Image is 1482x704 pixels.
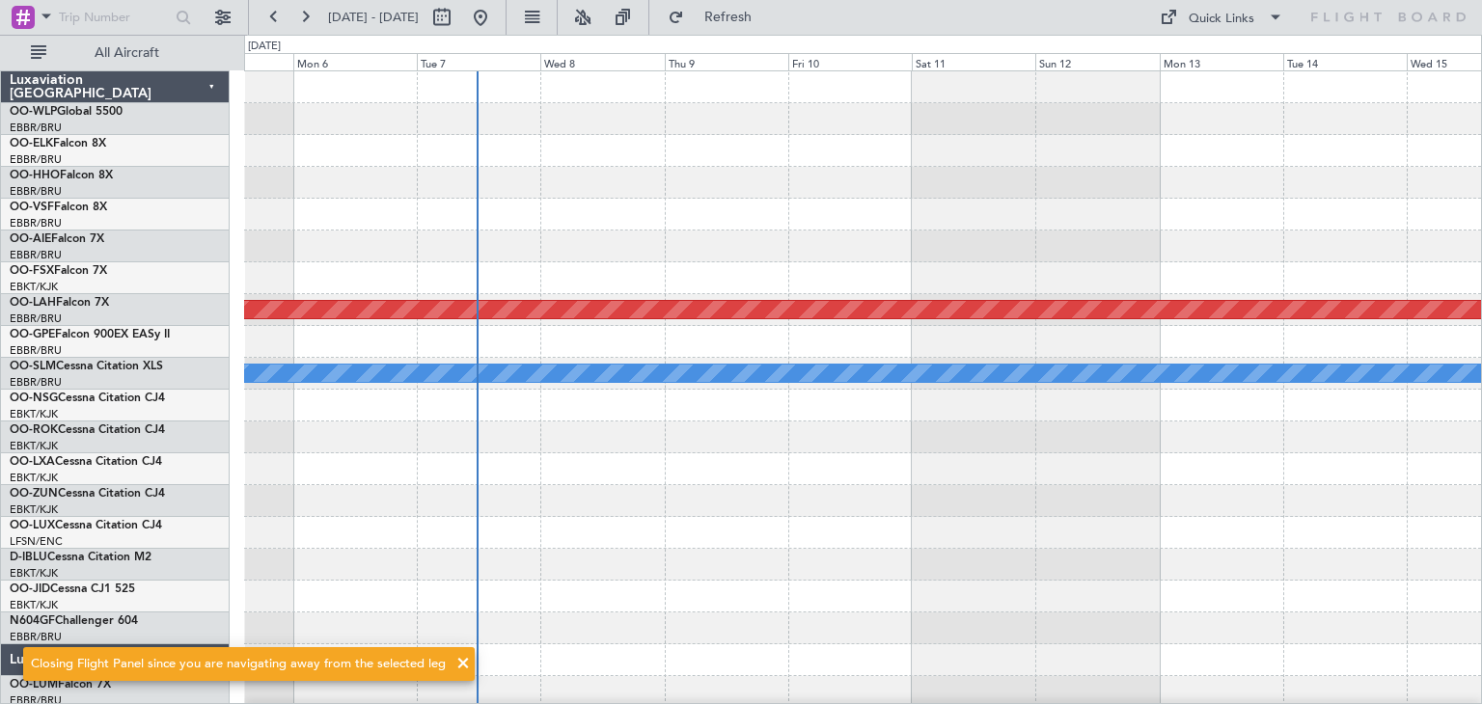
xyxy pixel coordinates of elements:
[328,9,419,26] span: [DATE] - [DATE]
[10,184,62,199] a: EBBR/BRU
[10,407,58,421] a: EBKT/KJK
[10,615,55,627] span: N604GF
[688,11,769,24] span: Refresh
[59,3,170,32] input: Trip Number
[10,329,55,340] span: OO-GPE
[10,248,62,262] a: EBBR/BRU
[10,566,58,581] a: EBKT/KJK
[10,615,138,627] a: N604GFChallenger 604
[10,297,109,309] a: OO-LAHFalcon 7X
[50,46,204,60] span: All Aircraft
[10,265,107,277] a: OO-FSXFalcon 7X
[10,170,60,181] span: OO-HHO
[10,170,113,181] a: OO-HHOFalcon 8X
[10,361,163,372] a: OO-SLMCessna Citation XLS
[10,552,47,563] span: D-IBLU
[912,53,1035,70] div: Sat 11
[659,2,775,33] button: Refresh
[10,216,62,230] a: EBBR/BRU
[10,520,162,531] a: OO-LUXCessna Citation CJ4
[10,471,58,485] a: EBKT/KJK
[1283,53,1407,70] div: Tue 14
[10,502,58,517] a: EBKT/KJK
[10,138,106,149] a: OO-ELKFalcon 8X
[10,106,123,118] a: OO-WLPGlobal 5500
[10,233,51,245] span: OO-AIE
[10,439,58,453] a: EBKT/KJK
[10,424,165,436] a: OO-ROKCessna Citation CJ4
[10,488,165,500] a: OO-ZUNCessna Citation CJ4
[10,520,55,531] span: OO-LUX
[10,424,58,436] span: OO-ROK
[10,202,107,213] a: OO-VSFFalcon 8X
[10,280,58,294] a: EBKT/KJK
[10,343,62,358] a: EBBR/BRU
[10,456,55,468] span: OO-LXA
[10,598,58,612] a: EBKT/KJK
[248,39,281,55] div: [DATE]
[10,393,58,404] span: OO-NSG
[10,121,62,135] a: EBBR/BRU
[1160,53,1283,70] div: Mon 13
[293,53,417,70] div: Mon 6
[10,265,54,277] span: OO-FSX
[10,361,56,372] span: OO-SLM
[417,53,540,70] div: Tue 7
[1150,2,1293,33] button: Quick Links
[540,53,664,70] div: Wed 8
[10,456,162,468] a: OO-LXACessna Citation CJ4
[10,152,62,167] a: EBBR/BRU
[10,106,57,118] span: OO-WLP
[10,233,104,245] a: OO-AIEFalcon 7X
[10,534,63,549] a: LFSN/ENC
[31,655,446,674] div: Closing Flight Panel since you are navigating away from the selected leg
[10,583,135,595] a: OO-JIDCessna CJ1 525
[10,393,165,404] a: OO-NSGCessna Citation CJ4
[10,375,62,390] a: EBBR/BRU
[10,329,170,340] a: OO-GPEFalcon 900EX EASy II
[788,53,912,70] div: Fri 10
[1035,53,1159,70] div: Sun 12
[10,552,151,563] a: D-IBLUCessna Citation M2
[1189,10,1254,29] div: Quick Links
[665,53,788,70] div: Thu 9
[10,488,58,500] span: OO-ZUN
[10,202,54,213] span: OO-VSF
[10,297,56,309] span: OO-LAH
[10,583,50,595] span: OO-JID
[10,311,62,326] a: EBBR/BRU
[21,38,209,68] button: All Aircraft
[10,138,53,149] span: OO-ELK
